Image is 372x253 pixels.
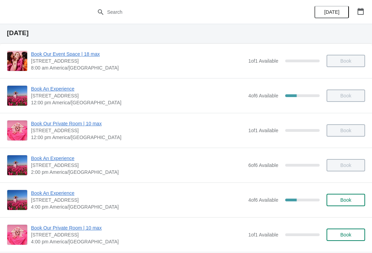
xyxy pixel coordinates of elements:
[7,51,27,71] img: Book Our Event Space | 18 max | 1815 N. Milwaukee Ave., Chicago, IL 60647 | 8:00 am America/Chicago
[248,162,278,168] span: 6 of 6 Available
[7,86,27,106] img: Book An Experience | 1815 North Milwaukee Avenue, Chicago, IL, USA | 12:00 pm America/Chicago
[31,224,245,231] span: Book Our Private Room | 10 max
[7,225,27,245] img: Book Our Private Room | 10 max | 1815 N. Milwaukee Ave., Chicago, IL 60647 | 4:00 pm America/Chicago
[31,127,245,134] span: [STREET_ADDRESS]
[7,155,27,175] img: Book An Experience | 1815 North Milwaukee Avenue, Chicago, IL, USA | 2:00 pm America/Chicago
[248,128,278,133] span: 1 of 1 Available
[31,238,245,245] span: 4:00 pm America/[GEOGRAPHIC_DATA]
[248,93,278,98] span: 4 of 6 Available
[7,190,27,210] img: Book An Experience | 1815 North Milwaukee Avenue, Chicago, IL, USA | 4:00 pm America/Chicago
[324,9,339,15] span: [DATE]
[340,232,351,238] span: Book
[7,120,27,140] img: Book Our Private Room | 10 max | 1815 N. Milwaukee Ave., Chicago, IL 60647 | 12:00 pm America/Chi...
[314,6,349,18] button: [DATE]
[248,197,278,203] span: 4 of 6 Available
[31,155,245,162] span: Book An Experience
[327,229,365,241] button: Book
[31,203,245,210] span: 4:00 pm America/[GEOGRAPHIC_DATA]
[248,58,278,64] span: 1 of 1 Available
[248,232,278,238] span: 1 of 1 Available
[31,162,245,169] span: [STREET_ADDRESS]
[31,64,245,71] span: 8:00 am America/[GEOGRAPHIC_DATA]
[327,194,365,206] button: Book
[31,51,245,57] span: Book Our Event Space | 18 max
[31,190,245,197] span: Book An Experience
[31,99,245,106] span: 12:00 pm America/[GEOGRAPHIC_DATA]
[31,197,245,203] span: [STREET_ADDRESS]
[31,57,245,64] span: [STREET_ADDRESS]
[31,169,245,176] span: 2:00 pm America/[GEOGRAPHIC_DATA]
[31,120,245,127] span: Book Our Private Room | 10 max
[107,6,279,18] input: Search
[340,197,351,203] span: Book
[31,92,245,99] span: [STREET_ADDRESS]
[7,30,365,36] h2: [DATE]
[31,231,245,238] span: [STREET_ADDRESS]
[31,85,245,92] span: Book An Experience
[31,134,245,141] span: 12:00 pm America/[GEOGRAPHIC_DATA]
